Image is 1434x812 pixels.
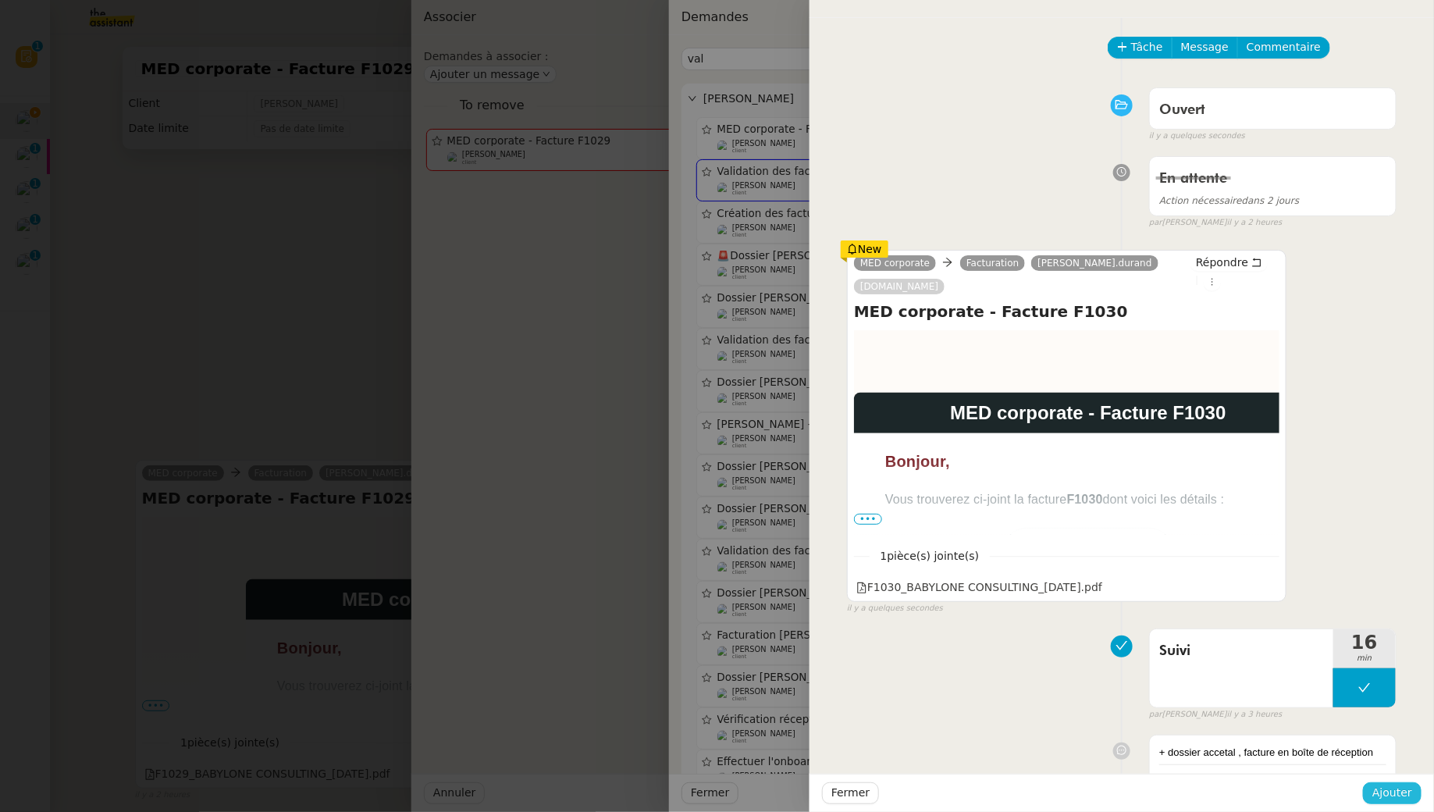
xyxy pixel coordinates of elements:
span: Répondre [1196,255,1248,270]
span: il y a quelques secondes [1149,130,1245,143]
span: 1 [870,547,991,565]
button: Ajouter [1363,782,1422,804]
button: Fermer [822,782,879,804]
span: Fermer [831,784,870,802]
span: Tâche [1131,38,1163,56]
a: [DOMAIN_NAME] [854,280,945,294]
span: pièce(s) jointe(s) [887,550,979,562]
span: 16 [1333,633,1396,652]
b: F1030 [1067,493,1103,506]
button: Message [1172,37,1238,59]
span: Commentaire [1247,38,1321,56]
button: Répondre [1190,254,1268,271]
button: Commentaire [1237,37,1330,59]
span: il y a 3 heures [1227,708,1283,721]
a: [PERSON_NAME].durand [1031,256,1158,270]
b: Bonjour, [885,453,950,470]
span: Suivi [1159,639,1324,663]
small: [PERSON_NAME] [1149,708,1282,721]
span: ••• [854,514,882,525]
span: Message [1181,38,1229,56]
span: par [1149,708,1162,721]
div: + dossier accetal , facture en boîte de réception [1159,745,1386,760]
a: Facturation [960,256,1025,270]
span: En attente [1159,172,1227,186]
h4: MED corporate - Facture F1030 [854,301,1279,322]
div: New [841,240,888,258]
h3: Vous trouverez ci-joint la facture dont voici les détails : [885,490,1291,509]
div: F1030_BABYLONE CONSULTING_[DATE].pdf [856,579,1102,597]
span: il y a 2 heures [1227,216,1283,230]
span: Ouvert [1159,103,1205,117]
button: Tâche [1108,37,1172,59]
a: MED corporate [854,256,936,270]
span: min [1333,652,1396,665]
span: par [1149,216,1162,230]
span: Ajouter [1372,784,1412,802]
small: [PERSON_NAME] [1149,216,1282,230]
span: dans 2 jours [1159,195,1299,206]
h1: MED corporate - Facture F1030 [870,399,1307,427]
a: AFFICHER LE DOCUMENT [1002,528,1174,585]
span: Action nécessaire [1159,195,1242,206]
span: il y a quelques secondes [847,602,943,615]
